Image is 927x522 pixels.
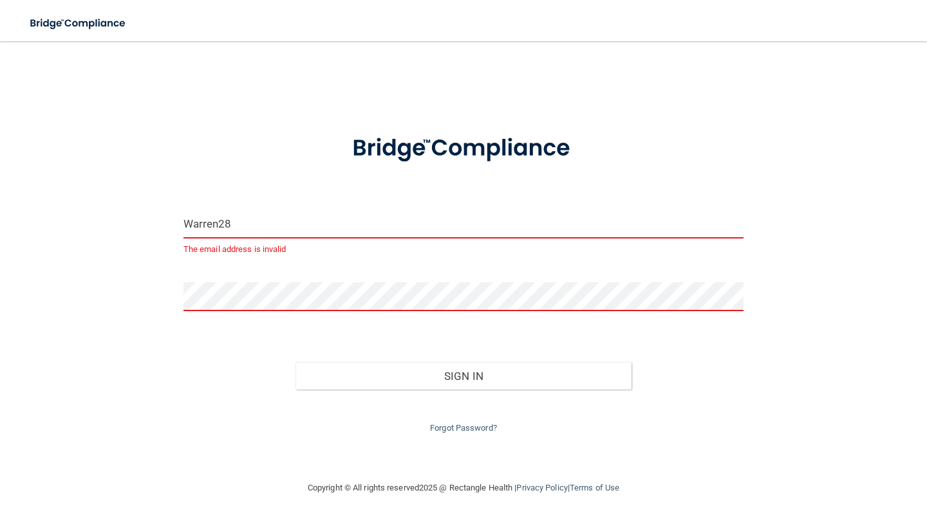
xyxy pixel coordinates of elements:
[570,483,619,492] a: Terms of Use
[19,10,138,37] img: bridge_compliance_login_screen.278c3ca4.svg
[704,431,912,482] iframe: Drift Widget Chat Controller
[183,242,744,257] p: The email address is invalid
[183,210,744,239] input: Email
[328,118,599,179] img: bridge_compliance_login_screen.278c3ca4.svg
[516,483,567,492] a: Privacy Policy
[229,467,698,509] div: Copyright © All rights reserved 2025 @ Rectangle Health | |
[295,362,632,390] button: Sign In
[430,423,497,433] a: Forgot Password?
